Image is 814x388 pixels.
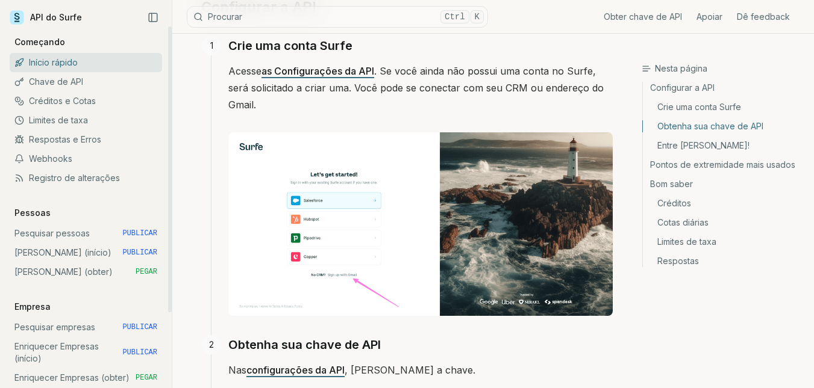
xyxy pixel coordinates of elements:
[136,374,157,382] font: PEGAR
[10,368,162,387] a: Enriquecer Empresas (obter) PEGAR
[122,323,157,331] font: PUBLICAR
[643,97,804,117] a: Crie uma conta Surfe
[10,224,162,243] a: Pesquisar pessoas PUBLICAR
[10,243,162,262] a: [PERSON_NAME] (início) PUBLICAR
[643,136,804,155] a: Entre [PERSON_NAME]!
[650,159,795,170] font: Pontos de extremidade mais usados
[697,11,722,23] a: Apoiar
[29,76,83,87] font: Chave de API
[10,111,162,130] a: Limites de taxa
[10,130,162,149] a: Respostas e Erros
[643,251,804,267] a: Respostas
[228,65,261,77] font: Acesse
[29,115,88,125] font: Limites de taxa
[14,266,113,277] font: [PERSON_NAME] (obter)
[657,217,709,227] font: Cotas diárias
[29,96,96,106] font: Créditos e Cotas
[657,256,699,266] font: Respostas
[14,341,99,363] font: Enriquecer Empresas (início)
[737,11,790,22] font: Dê feedback
[136,268,157,276] font: PEGAR
[228,65,604,111] font: . Se você ainda não possui uma conta no Surfe, será solicitado a criar uma. Você pode se conectar...
[471,10,484,23] kbd: K
[30,12,82,22] font: API do Surfe
[643,174,804,194] a: Bom saber
[657,140,750,150] font: Entre [PERSON_NAME]!
[604,11,682,23] a: Obter chave de API
[643,117,804,136] a: Obtenha sua chave de API
[14,372,130,383] font: Enriquecer Empresas (obter)
[643,82,804,97] a: Configurar a API
[10,168,162,188] a: Registro de alterações
[657,121,763,131] font: Obtenha sua chave de API
[737,11,790,23] a: Dê feedback
[228,364,246,376] font: Nas
[10,337,162,368] a: Enriquecer Empresas (início) PUBLICAR
[643,232,804,251] a: Limites de taxa
[261,65,374,77] a: as Configurações da API
[144,8,162,26] button: Recolher barra lateral
[228,335,381,354] a: Obtenha sua chave de API
[14,247,111,257] font: [PERSON_NAME] (início)
[122,229,157,238] font: PUBLICAR
[228,132,613,316] img: Imagem
[650,179,693,189] font: Bom saber
[29,153,72,164] font: Webhooks
[643,155,804,174] a: Pontos de extremidade mais usados
[14,228,90,238] font: Pesquisar pessoas
[187,6,488,28] button: ProcurarCtrlK
[246,364,345,376] a: configurações da API
[228,38,352,53] font: Crie uma conta Surfe
[228,337,381,352] font: Obtenha sua chave de API
[10,72,162,91] a: Chave de API
[650,82,715,93] font: Configurar a API
[10,91,162,111] a: Créditos e Cotas
[10,262,162,282] a: [PERSON_NAME] (obter) PEGAR
[228,36,352,55] a: Crie uma conta Surfe
[697,11,722,22] font: Apoiar
[657,198,691,208] font: Créditos
[122,348,157,357] font: PUBLICAR
[14,301,51,312] font: Empresa
[643,213,804,232] a: Cotas diárias
[10,8,82,26] a: API do Surfe
[14,322,95,332] font: Pesquisar empresas
[657,102,741,112] font: Crie uma conta Surfe
[10,149,162,168] a: Webhooks
[655,63,707,73] font: Nesta página
[10,53,162,72] a: Início rápido
[29,57,78,67] font: Início rápido
[14,208,51,218] font: Pessoas
[643,194,804,213] a: Créditos
[122,248,157,257] font: PUBLICAR
[10,318,162,337] a: Pesquisar empresas PUBLICAR
[345,364,475,376] font: , [PERSON_NAME] a chave.
[604,11,682,22] font: Obter chave de API
[657,236,716,247] font: Limites de taxa
[29,134,101,144] font: Respostas e Erros
[29,173,120,183] font: Registro de alterações
[14,37,65,47] font: Começando
[440,10,469,23] kbd: Ctrl
[208,11,242,22] font: Procurar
